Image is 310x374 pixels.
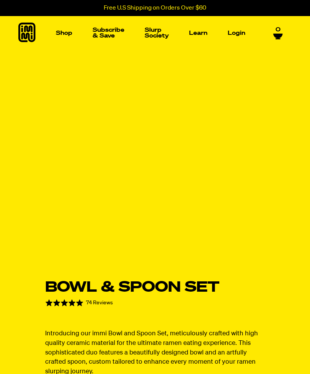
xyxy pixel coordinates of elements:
a: Slurp Society [142,24,172,42]
span: 74 Reviews [86,300,113,305]
span: 0 [276,26,281,33]
h1: Bowl & Spoon Set [45,280,265,295]
a: Learn [186,27,210,39]
nav: Main navigation [53,16,248,50]
a: 0 [273,26,283,39]
a: Shop [53,27,75,39]
a: Subscribe & Save [90,24,127,42]
a: Login [225,27,248,39]
p: Free U.S Shipping on Orders Over $60 [104,5,206,11]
